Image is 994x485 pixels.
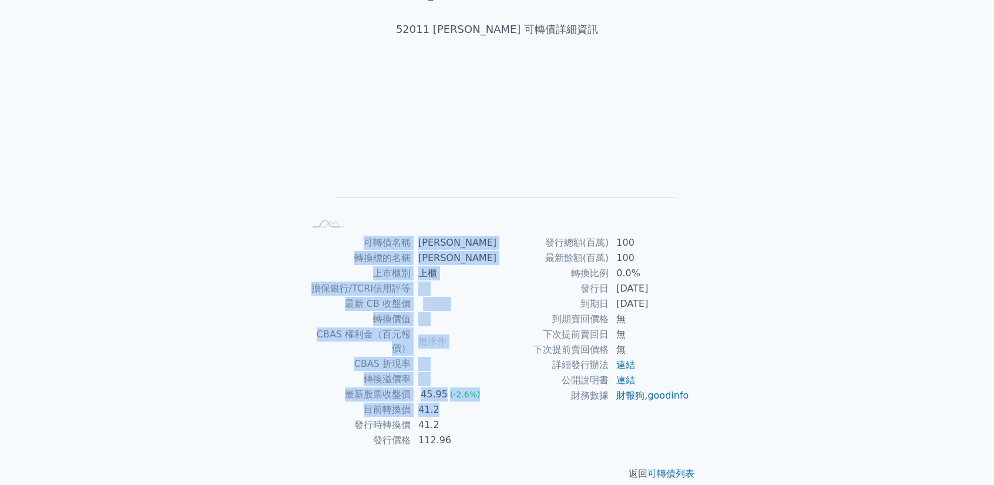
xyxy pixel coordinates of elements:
[497,312,609,327] td: 到期賣回價格
[418,336,446,347] span: 無承作
[411,417,497,433] td: 41.2
[609,388,690,403] td: ,
[497,342,609,357] td: 下次提前賣回價格
[497,357,609,373] td: 詳細發行辦法
[418,358,428,369] span: 無
[411,250,497,266] td: [PERSON_NAME]
[411,433,497,448] td: 112.96
[304,402,411,417] td: 目前轉換價
[411,402,497,417] td: 41.2
[324,75,676,215] g: Chart
[304,250,411,266] td: 轉換標的名稱
[609,327,690,342] td: 無
[609,235,690,250] td: 100
[497,281,609,296] td: 發行日
[497,327,609,342] td: 下次提前賣回日
[609,266,690,281] td: 0.0%
[411,235,497,250] td: [PERSON_NAME]
[304,235,411,250] td: 可轉債名稱
[616,374,635,386] a: 連結
[418,373,428,384] span: 無
[290,467,704,481] p: 返回
[411,266,497,281] td: 上櫃
[497,388,609,403] td: 財務數據
[647,390,689,401] a: goodinfo
[304,356,411,372] td: CBAS 折現率
[616,359,635,370] a: 連結
[450,390,481,399] span: (-2.6%)
[497,373,609,388] td: 公開說明書
[304,296,411,312] td: 最新 CB 收盤價
[609,312,690,327] td: 無
[304,387,411,402] td: 最新股票收盤價
[418,387,450,402] div: 45.95
[423,298,451,309] span: 無成交
[304,312,411,327] td: 轉換價值
[609,296,690,312] td: [DATE]
[497,266,609,281] td: 轉換比例
[497,296,609,312] td: 到期日
[609,250,690,266] td: 100
[609,342,690,357] td: 無
[497,235,609,250] td: 發行總額(百萬)
[616,390,644,401] a: 財報狗
[304,417,411,433] td: 發行時轉換價
[304,281,411,296] td: 擔保銀行/TCRI信用評等
[647,468,694,479] a: 可轉債列表
[609,281,690,296] td: [DATE]
[304,327,411,356] td: CBAS 權利金（百元報價）
[290,21,704,38] h1: 52011 [PERSON_NAME] 可轉債詳細資訊
[497,250,609,266] td: 最新餘額(百萬)
[304,266,411,281] td: 上市櫃別
[418,283,428,294] span: 無
[418,313,428,325] span: 無
[304,372,411,387] td: 轉換溢價率
[304,433,411,448] td: 發行價格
